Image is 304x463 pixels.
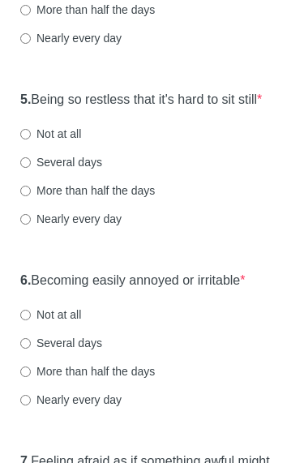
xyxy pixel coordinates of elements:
label: Not at all [20,126,81,143]
input: Nearly every day [20,215,31,225]
label: Several days [20,155,102,171]
label: More than half the days [20,2,155,19]
input: Not at all [20,130,31,140]
label: Nearly every day [20,392,122,409]
input: Nearly every day [20,34,31,45]
label: Being so restless that it's hard to sit still [20,92,262,110]
input: More than half the days [20,186,31,197]
input: Several days [20,158,31,169]
label: More than half the days [20,183,155,199]
label: More than half the days [20,364,155,380]
label: Nearly every day [20,31,122,47]
label: Several days [20,336,102,352]
input: Not at all [20,311,31,321]
label: Not at all [20,307,81,324]
label: Nearly every day [20,212,122,228]
input: More than half the days [20,6,31,16]
input: Nearly every day [20,396,31,406]
input: More than half the days [20,367,31,378]
label: Becoming easily annoyed or irritable [20,272,246,291]
strong: 5. [20,93,31,107]
strong: 6. [20,274,31,288]
input: Several days [20,339,31,349]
